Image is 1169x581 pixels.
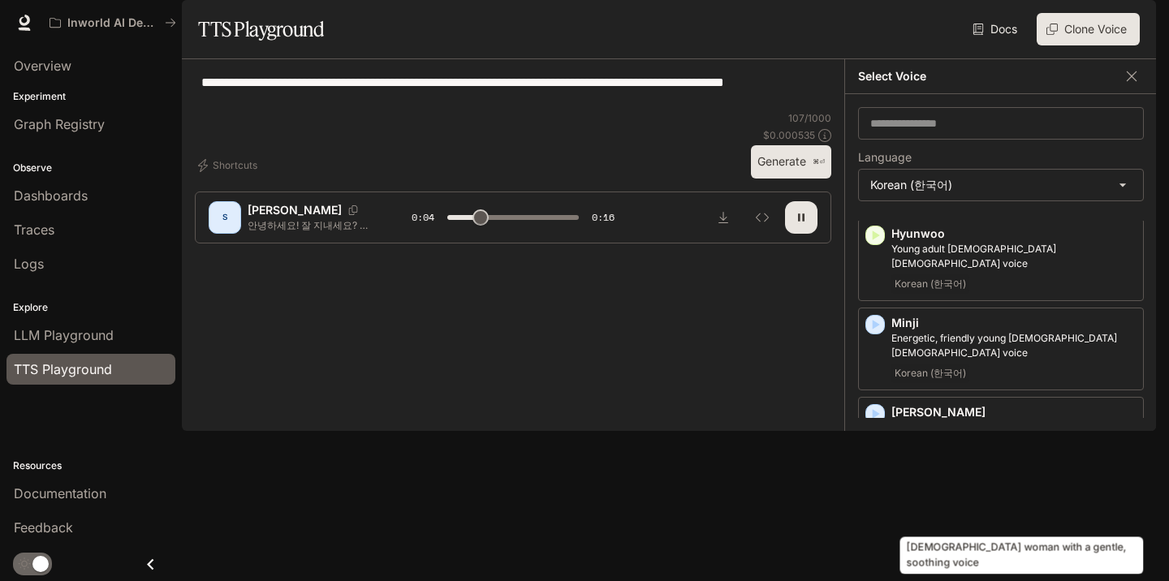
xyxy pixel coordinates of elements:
[67,16,158,30] p: Inworld AI Demos
[891,242,1137,271] p: Young adult Korean male voice
[891,404,1137,420] p: [PERSON_NAME]
[859,170,1143,200] div: Korean (한국어)
[746,201,779,234] button: Inspect
[891,315,1137,331] p: Minji
[788,111,831,125] p: 107 / 1000
[1037,13,1140,45] button: Clone Voice
[342,205,365,215] button: Copy Voice ID
[891,274,969,294] span: Korean (한국어)
[891,364,969,383] span: Korean (한국어)
[198,13,324,45] h1: TTS Playground
[751,145,831,179] button: Generate⌘⏎
[891,226,1137,242] p: Hyunwoo
[248,218,373,232] p: 안녕하세요! 잘 지내세요? 저는 엠마예요! 여러분의 개인 언어 선생님이에요. 만나서 반갑습니다! 안녕하세요! 잘 지내세요? 저는 엠마예요! 여러분의 개인 언어 선생님이에요. ...
[412,209,434,226] span: 0:04
[969,13,1024,45] a: Docs
[891,331,1137,360] p: Energetic, friendly young Korean female voice
[195,153,264,179] button: Shortcuts
[42,6,183,39] button: All workspaces
[900,537,1144,575] div: [DEMOGRAPHIC_DATA] woman with a gentle, soothing voice
[707,201,740,234] button: Download audio
[763,128,815,142] p: $ 0.000535
[212,204,238,230] div: S
[592,209,615,226] span: 0:16
[248,202,342,218] p: [PERSON_NAME]
[858,152,912,163] p: Language
[813,157,825,167] p: ⌘⏎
